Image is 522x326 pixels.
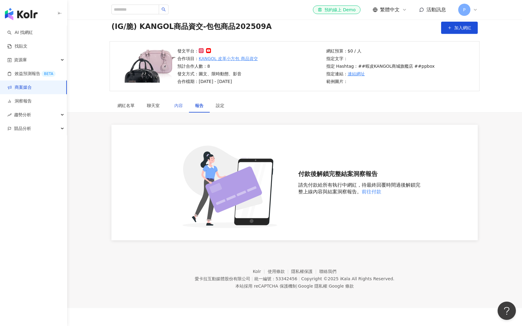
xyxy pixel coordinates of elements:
div: Copyright © 2025 All Rights Reserved. [301,276,394,281]
a: 隱私權保護 [291,269,319,274]
span: 趨勢分析 [14,108,31,122]
span: | [327,284,329,288]
a: Kolr [253,269,267,274]
span: 繁體中文 [380,6,400,13]
p: 合作檔期：[DATE] - [DATE] [177,78,258,85]
a: iKala [340,276,350,281]
span: P [463,6,466,13]
span: rise [7,113,12,117]
img: logo [5,8,38,20]
span: | [252,276,253,281]
a: 預約線上 Demo [313,5,361,14]
img: KANGOL 皮革小方包 商品資交 [116,50,176,83]
span: 聊天室 [147,103,162,108]
div: 愛卡拉互動媒體股份有限公司 [195,276,250,281]
div: 預約線上 Demo [318,7,356,13]
div: 報告 [195,102,204,109]
a: 商案媒合 [7,84,32,91]
div: 付款後解鎖完整結案洞察報告 [298,170,420,178]
p: 發文方式：圖文、限時動態、影音 [177,70,258,77]
a: 連結網址 [348,70,365,77]
a: 洞察報告 [7,98,32,104]
p: 指定 Hashtag： [326,63,435,70]
div: 設定 [216,102,224,109]
span: 活動訊息 [426,7,446,13]
a: 效益預測報告BETA [7,71,56,77]
img: Unlock Reporting [169,137,291,228]
a: 聯絡我們 [319,269,336,274]
a: 使用條款 [268,269,292,274]
p: 合作項目： [177,55,258,62]
span: 競品分析 [14,122,31,135]
div: 統一編號：53342456 [254,276,297,281]
span: 資源庫 [14,53,27,67]
a: 找貼文 [7,43,27,49]
div: 請先付款給所有執行中網紅，待最終回覆時間過後解鎖完整上線內容與結案洞察報告。 [298,182,420,195]
p: 網紅預算：$0 / 人 [326,48,435,54]
a: Google 隱私權 [298,284,327,288]
span: 加入網紅 [454,25,471,30]
a: KANGOL 皮革小方包 商品資交 [199,55,258,62]
span: (IG/脆) KANGOL商品資交-包包商品202509A [111,22,272,34]
span: | [297,284,298,288]
a: searchAI 找網紅 [7,30,33,36]
div: 內容 [174,102,183,109]
p: 指定文字： [326,55,435,62]
p: ##蝦皮KANGOL商城旗艦店 [358,63,413,70]
p: 預計合作人數：8 [177,63,258,70]
a: 前往付款 [362,189,381,195]
p: ##ppbox [414,63,435,70]
p: 範例圖片： [326,78,435,85]
p: 指定連結： [326,70,435,77]
iframe: Help Scout Beacon - Open [498,302,516,320]
span: search [161,7,166,12]
span: | [299,276,300,281]
p: 發文平台： [177,48,258,54]
a: Google 條款 [329,284,354,288]
span: 本站採用 reCAPTCHA 保護機制 [235,282,353,290]
div: 網紅名單 [118,102,135,109]
button: 加入網紅 [441,22,478,34]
